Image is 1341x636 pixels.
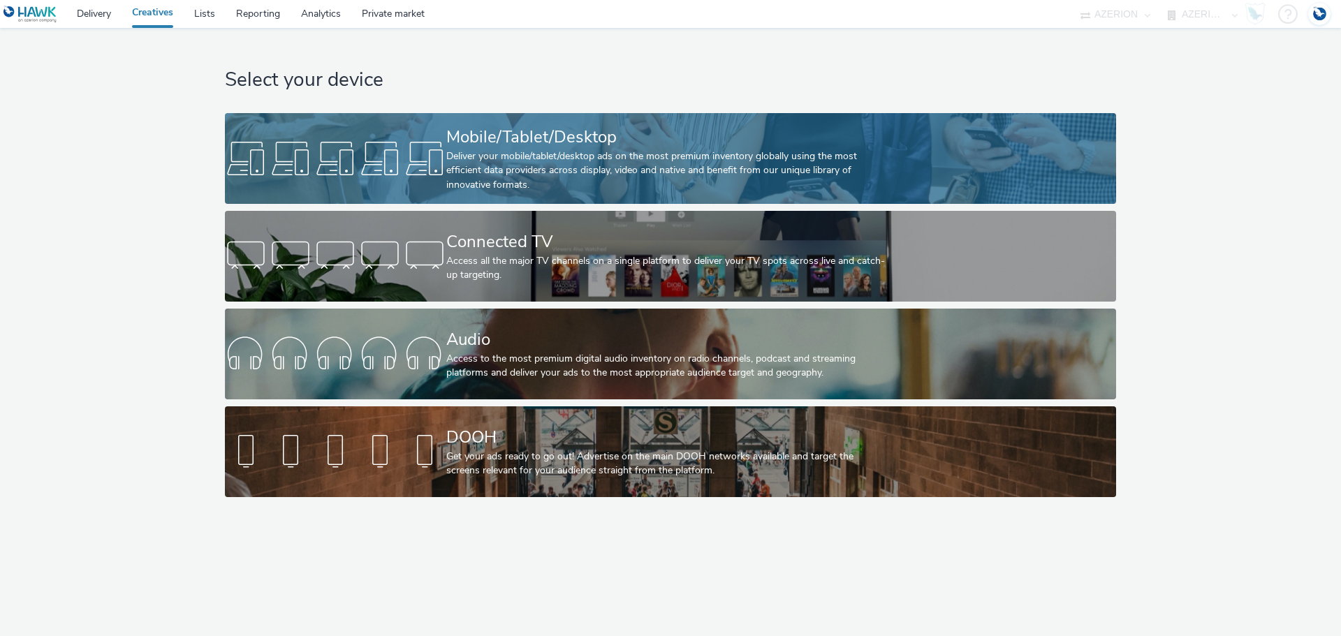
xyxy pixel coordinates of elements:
div: Deliver your mobile/tablet/desktop ads on the most premium inventory globally using the most effi... [446,149,889,192]
a: Connected TVAccess all the major TV channels on a single platform to deliver your TV spots across... [225,211,1115,302]
a: Hawk Academy [1245,3,1271,25]
img: Account DE [1309,3,1330,26]
img: undefined Logo [3,6,57,23]
h1: Select your device [225,67,1115,94]
a: DOOHGet your ads ready to go out! Advertise on the main DOOH networks available and target the sc... [225,406,1115,497]
div: Audio [446,327,889,352]
div: Mobile/Tablet/Desktop [446,125,889,149]
div: Access all the major TV channels on a single platform to deliver your TV spots across live and ca... [446,254,889,283]
div: Connected TV [446,230,889,254]
a: Mobile/Tablet/DesktopDeliver your mobile/tablet/desktop ads on the most premium inventory globall... [225,113,1115,204]
div: DOOH [446,425,889,450]
div: Get your ads ready to go out! Advertise on the main DOOH networks available and target the screen... [446,450,889,478]
div: Access to the most premium digital audio inventory on radio channels, podcast and streaming platf... [446,352,889,380]
a: AudioAccess to the most premium digital audio inventory on radio channels, podcast and streaming ... [225,309,1115,399]
img: Hawk Academy [1245,3,1266,25]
